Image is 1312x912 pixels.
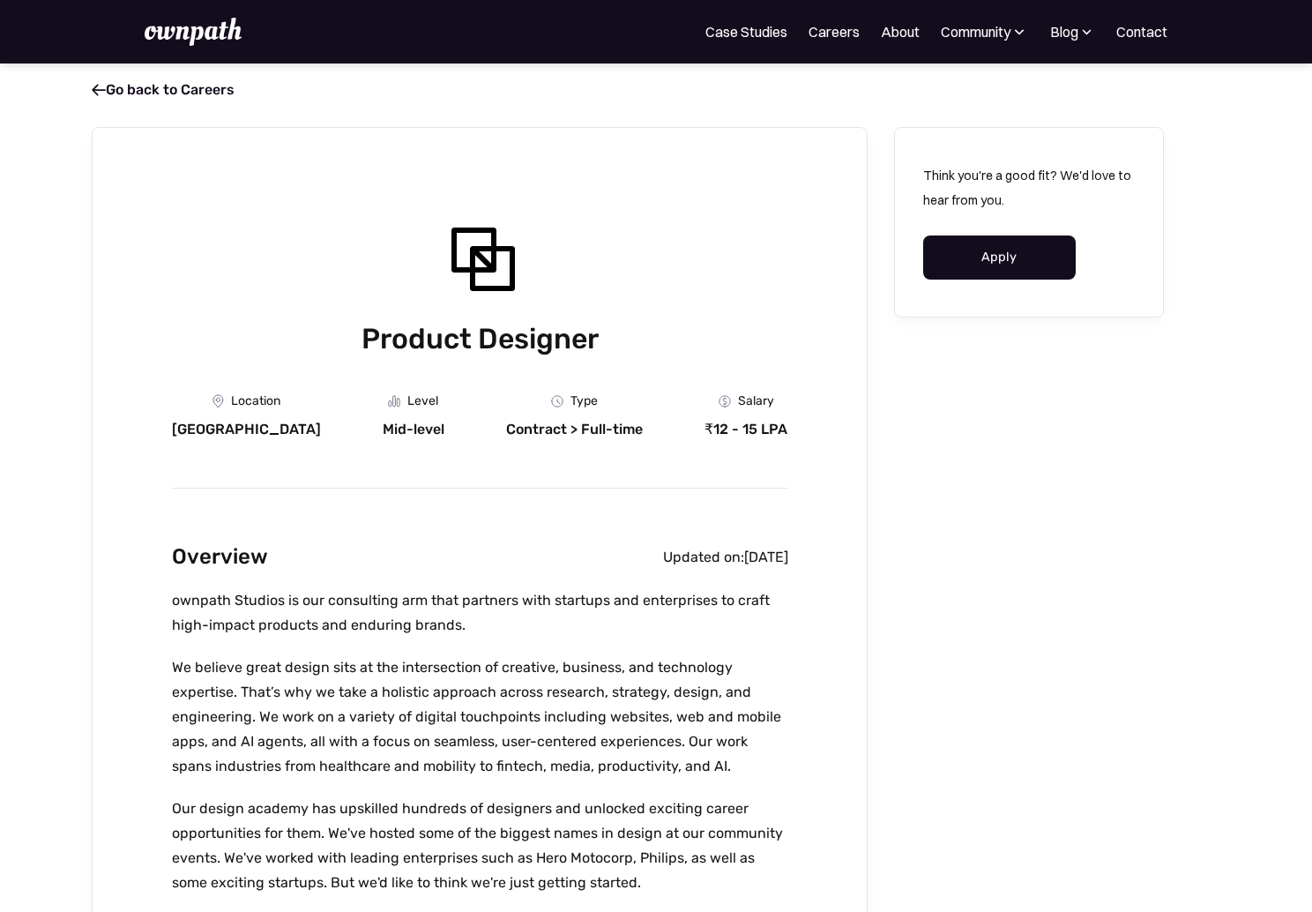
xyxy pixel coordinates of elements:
a: Case Studies [705,21,787,42]
div: Blog [1050,21,1078,42]
p: We believe great design sits at the intersection of creative, business, and technology expertise.... [172,655,788,779]
a: Careers [809,21,860,42]
div: Salary [738,394,774,408]
img: Clock Icon - Job Board X Webflow Template [551,395,563,407]
h1: Product Designer [172,318,788,359]
p: Our design academy has upskilled hundreds of designers and unlocked exciting career opportunities... [172,796,788,895]
img: Money Icon - Job Board X Webflow Template [719,395,731,407]
img: Graph Icon - Job Board X Webflow Template [388,395,400,407]
div: ₹12 - 15 LPA [704,421,787,438]
div: Contract > Full-time [506,421,643,438]
span:  [92,81,106,99]
div: Community [941,21,1028,42]
a: About [881,21,920,42]
div: Community [941,21,1010,42]
p: ownpath Studios is our consulting arm that partners with startups and enterprises to craft high-i... [172,588,788,638]
a: Go back to Careers [92,81,235,98]
div: [GEOGRAPHIC_DATA] [172,421,321,438]
img: Location Icon - Job Board X Webflow Template [212,394,224,408]
p: Think you're a good fit? We'd love to hear from you. [923,163,1135,213]
div: Blog [1049,21,1095,42]
div: Location [231,394,280,408]
div: [DATE] [744,549,788,566]
div: Type [570,394,598,408]
div: Mid-level [383,421,444,438]
h2: Overview [172,540,268,574]
a: Contact [1116,21,1167,42]
div: Updated on: [663,549,744,566]
div: Level [407,394,438,408]
a: Apply [923,235,1076,280]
